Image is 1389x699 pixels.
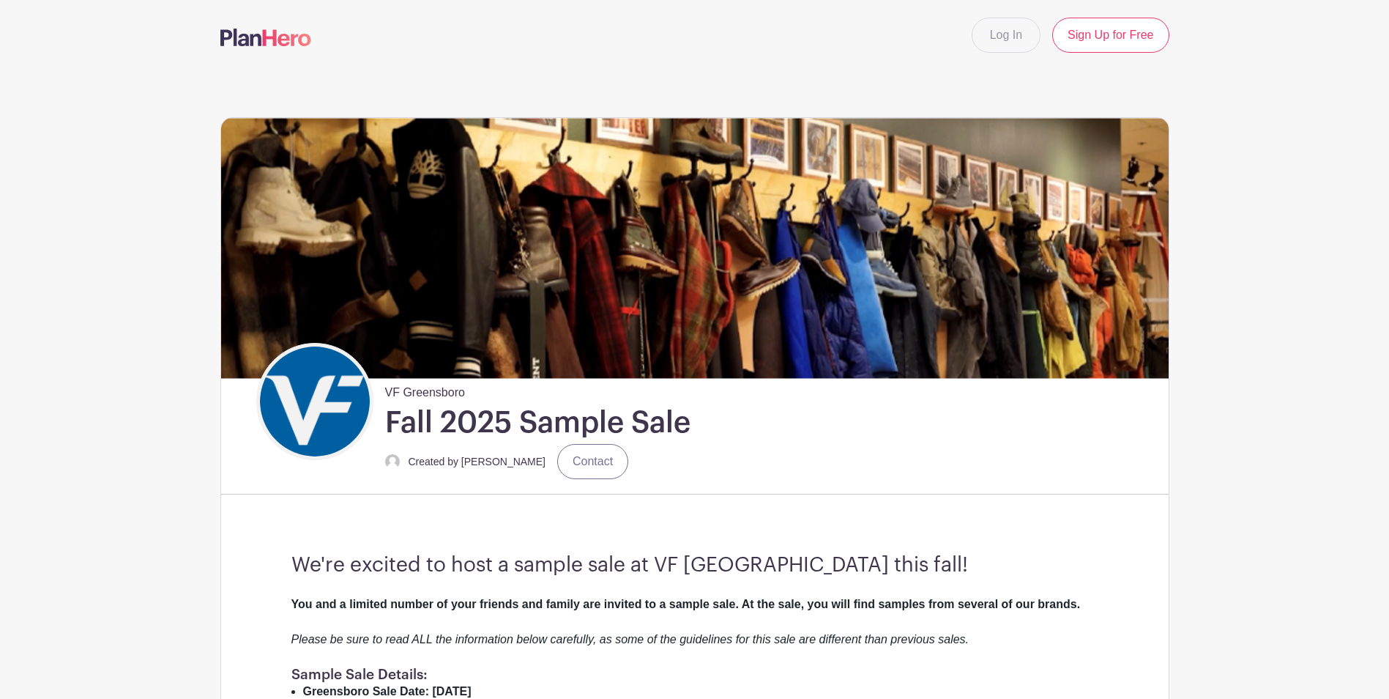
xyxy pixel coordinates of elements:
[557,444,628,479] a: Contact
[972,18,1040,53] a: Log In
[291,633,969,646] em: Please be sure to read ALL the information below carefully, as some of the guidelines for this sa...
[221,118,1169,378] img: Sample%20Sale.png
[385,404,690,441] h1: Fall 2025 Sample Sale
[291,598,1081,610] strong: You and a limited number of your friends and family are invited to a sample sale. At the sale, yo...
[260,347,370,456] img: VF_Icon_FullColor_CMYK-small.png
[303,685,472,698] strong: Greensboro Sale Date: [DATE]
[220,29,311,46] img: logo-507f7623f17ff9eddc593b1ce0a138ce2505c220e1c5a4e2b4648c50719b7d32.svg
[385,378,465,402] span: VF Greensboro
[385,454,400,469] img: default-ce2991bfa6775e67f084385cd625a349d9dcbb7a52a09fb2fda1e96e2d18dcdb.png
[291,666,1098,683] h1: Sample Sale Details:
[291,553,1098,578] h3: We're excited to host a sample sale at VF [GEOGRAPHIC_DATA] this fall!
[409,456,546,467] small: Created by [PERSON_NAME]
[1052,18,1169,53] a: Sign Up for Free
